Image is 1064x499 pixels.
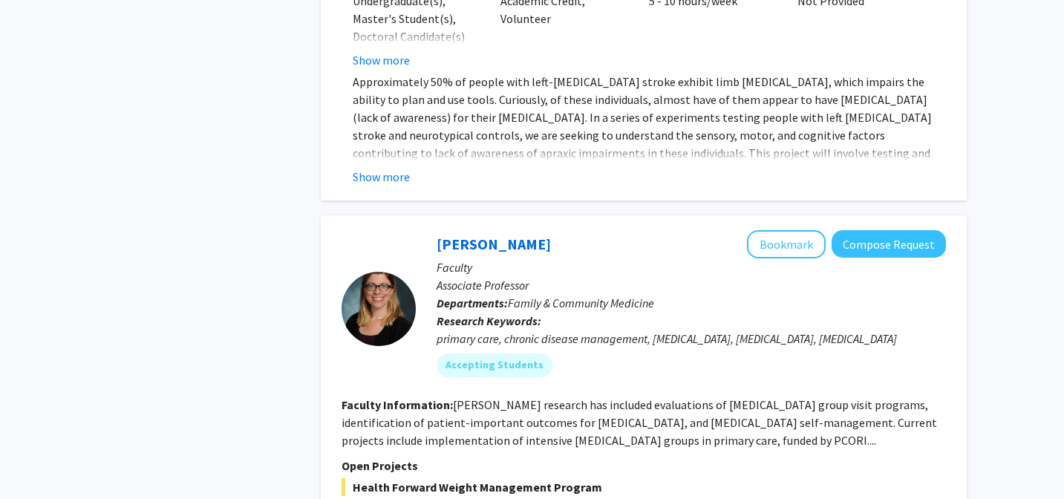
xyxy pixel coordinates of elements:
b: Faculty Information: [342,397,453,412]
p: Faculty [437,258,946,276]
button: Add Amy Cunningham to Bookmarks [747,230,826,258]
b: Research Keywords: [437,313,541,328]
div: primary care, chronic disease management, [MEDICAL_DATA], [MEDICAL_DATA], [MEDICAL_DATA] [437,330,946,348]
p: Open Projects [342,457,946,474]
mat-chip: Accepting Students [437,353,552,377]
button: Compose Request to Amy Cunningham [832,230,946,258]
span: Health Forward Weight Management Program [342,478,946,496]
p: Approximately 50% of people with left-[MEDICAL_DATA] stroke exhibit limb [MEDICAL_DATA], which im... [353,73,946,180]
iframe: Chat [11,432,63,488]
a: [PERSON_NAME] [437,235,551,253]
p: Associate Professor [437,276,946,294]
button: Show more [353,168,410,186]
b: Departments: [437,296,508,310]
button: Show more [353,51,410,69]
span: Family & Community Medicine [508,296,654,310]
fg-read-more: [PERSON_NAME] research has included evaluations of [MEDICAL_DATA] group visit programs, identific... [342,397,937,448]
